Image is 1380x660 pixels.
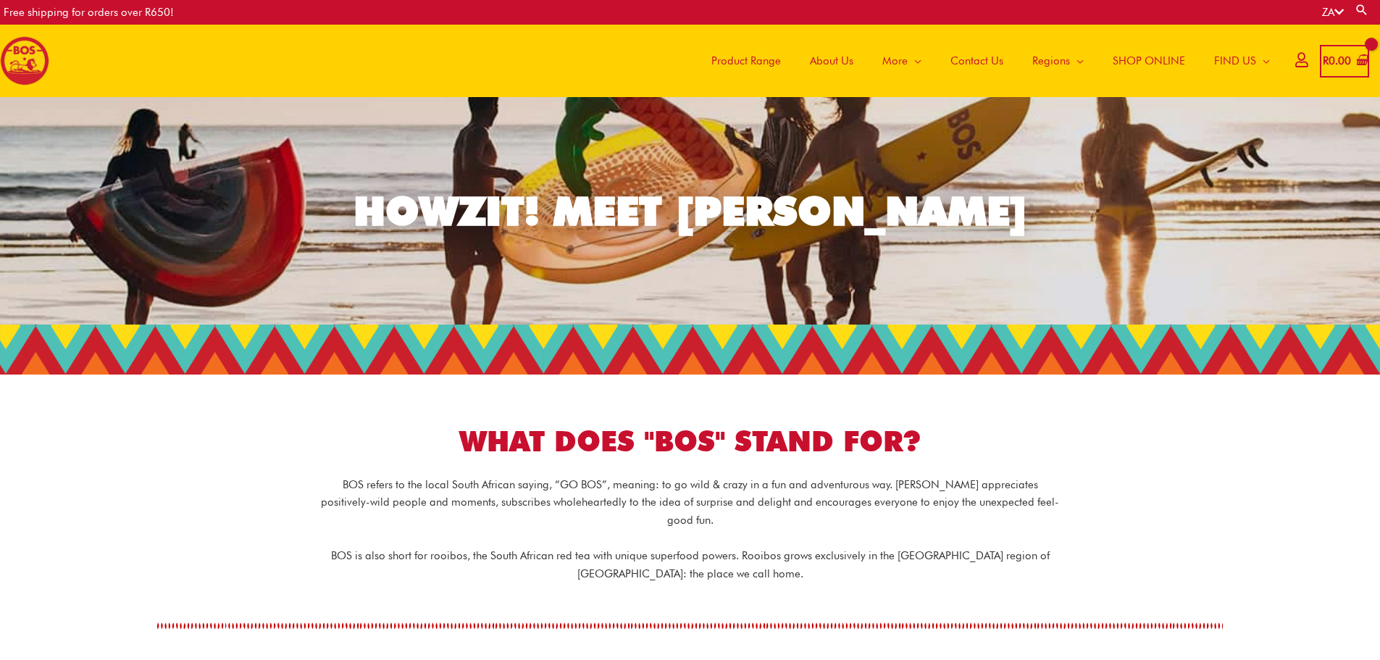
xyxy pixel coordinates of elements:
a: More [868,25,936,97]
span: R [1323,54,1329,67]
a: About Us [795,25,868,97]
span: Regions [1032,39,1070,83]
a: ZA [1322,6,1344,19]
span: Contact Us [950,39,1003,83]
a: Search button [1355,3,1369,17]
a: View Shopping Cart, empty [1320,45,1369,78]
span: About Us [810,39,853,83]
p: BOS is also short for rooibos, the South African red tea with unique superfood powers. Rooibos gr... [321,547,1060,583]
span: FIND US [1214,39,1256,83]
span: Product Range [711,39,781,83]
span: More [882,39,908,83]
a: Contact Us [936,25,1018,97]
a: Regions [1018,25,1098,97]
h1: WHAT DOES "BOS" STAND FOR? [285,422,1096,461]
bdi: 0.00 [1323,54,1351,67]
a: SHOP ONLINE [1098,25,1200,97]
div: HOWZIT! MEET [PERSON_NAME] [354,191,1027,231]
span: SHOP ONLINE [1113,39,1185,83]
a: Product Range [697,25,795,97]
p: BOS refers to the local South African saying, “GO BOS”, meaning: to go wild & crazy in a fun and ... [321,476,1060,530]
nav: Site Navigation [686,25,1284,97]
